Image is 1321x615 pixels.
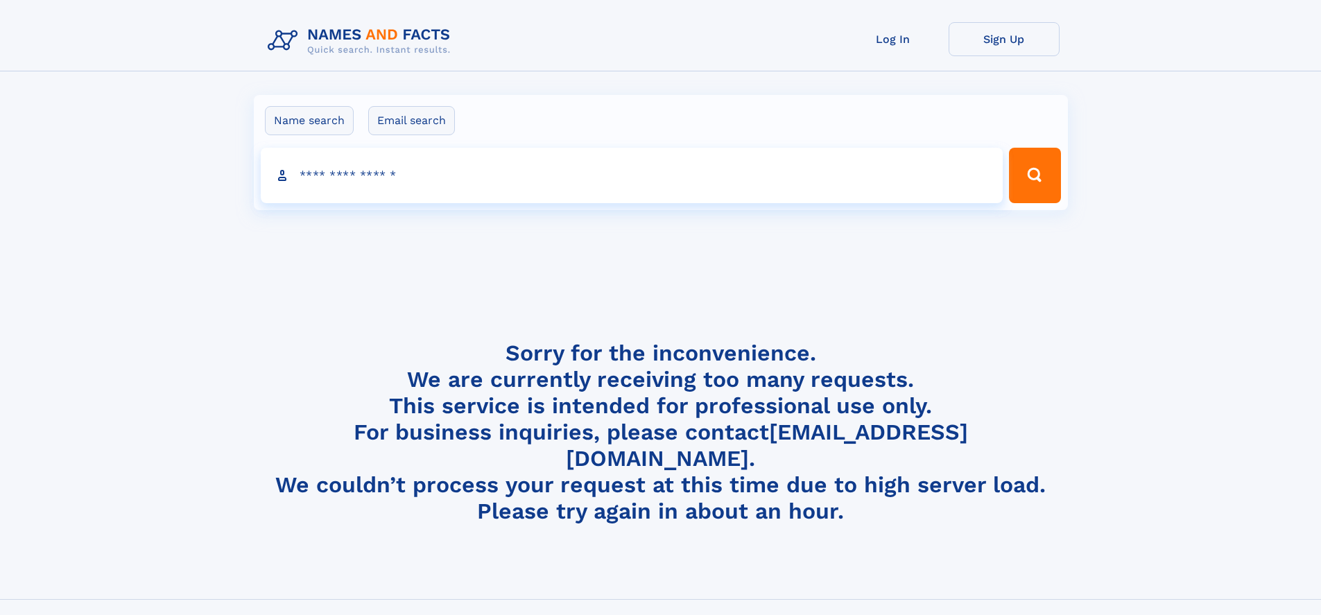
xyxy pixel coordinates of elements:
[949,22,1060,56] a: Sign Up
[262,340,1060,525] h4: Sorry for the inconvenience. We are currently receiving too many requests. This service is intend...
[261,148,1003,203] input: search input
[368,106,455,135] label: Email search
[1009,148,1060,203] button: Search Button
[566,419,968,471] a: [EMAIL_ADDRESS][DOMAIN_NAME]
[838,22,949,56] a: Log In
[265,106,354,135] label: Name search
[262,22,462,60] img: Logo Names and Facts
